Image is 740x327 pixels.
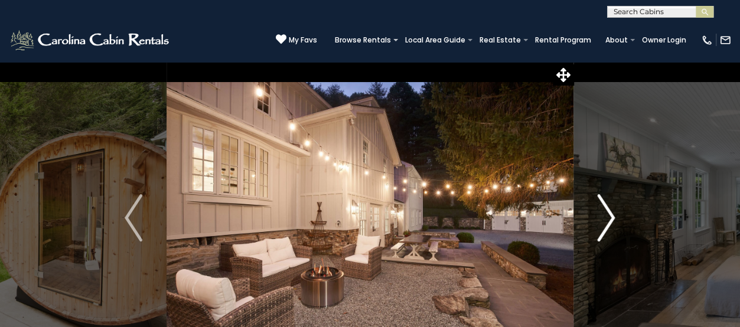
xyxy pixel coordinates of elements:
a: Real Estate [474,32,527,48]
a: Browse Rentals [329,32,397,48]
a: My Favs [276,34,317,46]
a: About [599,32,634,48]
a: Owner Login [636,32,692,48]
img: mail-regular-white.png [719,34,731,46]
img: White-1-2.png [9,28,172,52]
a: Rental Program [529,32,597,48]
a: Local Area Guide [399,32,471,48]
img: arrow [598,194,615,241]
span: My Favs [289,35,317,45]
img: phone-regular-white.png [701,34,713,46]
img: arrow [125,194,142,241]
